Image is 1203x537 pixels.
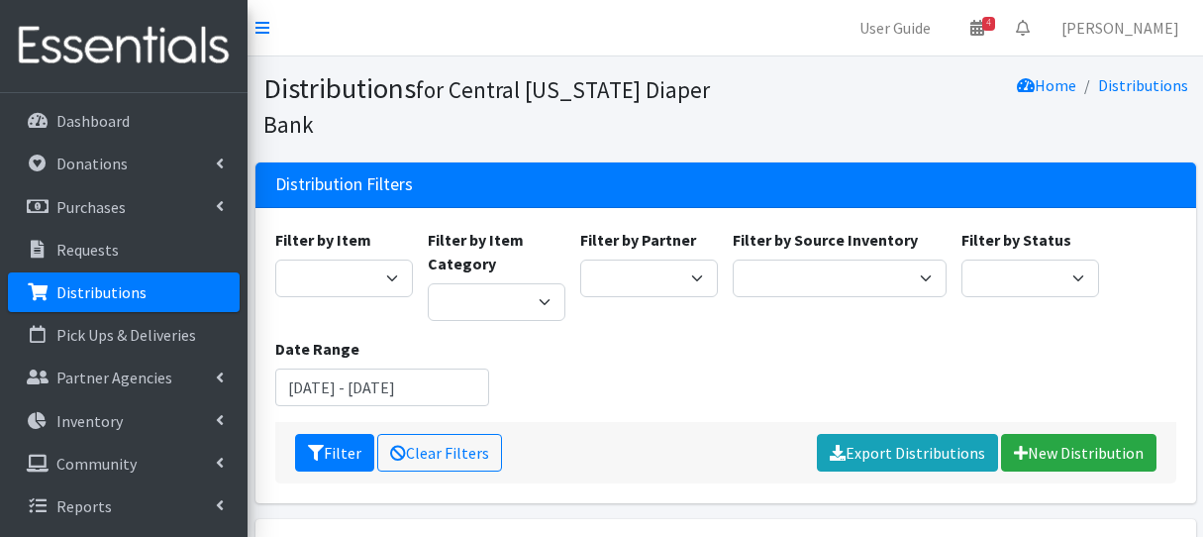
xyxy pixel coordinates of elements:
[275,228,371,252] label: Filter by Item
[275,174,413,195] h3: Distribution Filters
[1001,434,1156,472] a: New Distribution
[275,337,359,361] label: Date Range
[56,154,128,173] p: Donations
[56,411,123,431] p: Inventory
[295,434,374,472] button: Filter
[8,444,240,483] a: Community
[8,101,240,141] a: Dashboard
[733,228,918,252] label: Filter by Source Inventory
[263,71,719,140] h1: Distributions
[8,13,240,79] img: HumanEssentials
[8,401,240,441] a: Inventory
[275,369,489,406] input: January 1, 2011 - December 31, 2011
[56,282,147,302] p: Distributions
[8,144,240,183] a: Donations
[8,315,240,355] a: Pick Ups & Deliveries
[8,272,240,312] a: Distributions
[8,230,240,269] a: Requests
[817,434,998,472] a: Export Distributions
[961,228,1071,252] label: Filter by Status
[1017,75,1076,95] a: Home
[428,228,565,275] label: Filter by Item Category
[1098,75,1188,95] a: Distributions
[56,197,126,217] p: Purchases
[56,240,119,260] p: Requests
[56,111,130,131] p: Dashboard
[56,368,172,387] p: Partner Agencies
[844,8,947,48] a: User Guide
[8,358,240,397] a: Partner Agencies
[8,187,240,227] a: Purchases
[263,75,710,139] small: for Central [US_STATE] Diaper Bank
[580,228,696,252] label: Filter by Partner
[56,496,112,516] p: Reports
[982,17,995,31] span: 4
[8,486,240,526] a: Reports
[954,8,1000,48] a: 4
[56,454,137,474] p: Community
[1046,8,1195,48] a: [PERSON_NAME]
[377,434,502,472] a: Clear Filters
[56,325,196,345] p: Pick Ups & Deliveries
